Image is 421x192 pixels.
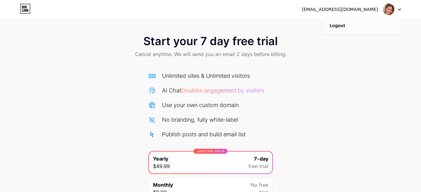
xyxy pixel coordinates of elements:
[251,181,268,189] span: No free
[162,115,238,124] div: No branding, fully white-label
[254,155,268,162] span: 7-day
[248,162,268,170] span: free trial
[153,181,173,189] span: Monthly
[162,130,246,138] div: Publish posts and build email list
[162,86,264,95] div: AI Chat
[153,155,168,162] span: Yearly
[162,72,250,80] div: Unlimited sites & Unlimited visitors
[181,87,264,94] span: Doubles engagement by visitors
[135,50,286,58] span: Cancel anytime. We will send you an email 2 days before billing.
[383,3,395,15] img: carmajuliadiner
[153,162,170,170] span: $49.99
[162,101,239,109] div: Use your own custom domain
[323,17,401,34] li: Logout
[302,6,378,13] div: [EMAIL_ADDRESS][DOMAIN_NAME]
[143,35,278,47] span: Start your 7 day free trial
[194,149,227,154] div: LIMITED TIME : 50% off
